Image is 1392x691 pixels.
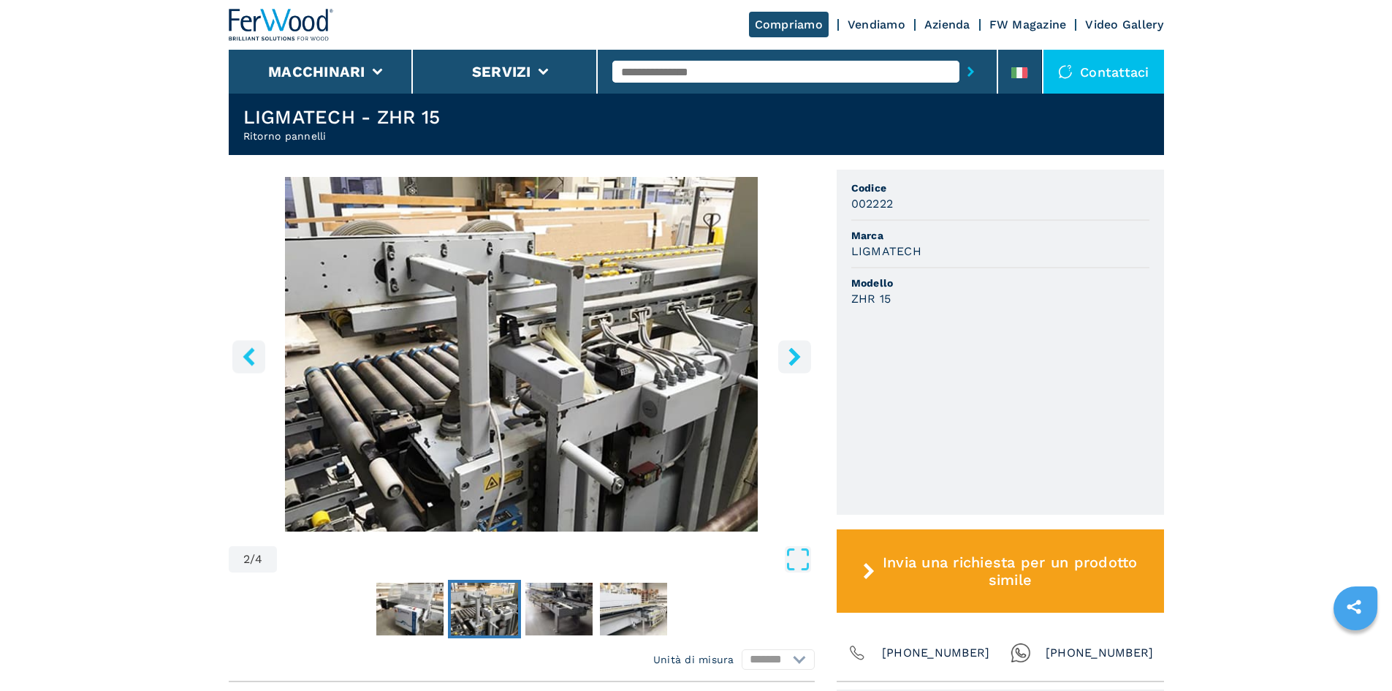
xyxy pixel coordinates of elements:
img: Contattaci [1058,64,1073,79]
span: [PHONE_NUMBER] [1046,643,1154,663]
h3: LIGMATECH [851,243,921,260]
a: Vendiamo [848,18,905,31]
button: Go to Slide 4 [597,580,670,638]
img: Whatsapp [1011,643,1031,663]
button: left-button [232,340,265,373]
a: FW Magazine [989,18,1067,31]
img: 92ade9fea240bd1352252861a9c5ba9c [600,583,667,635]
h3: 002222 [851,195,894,212]
div: Go to Slide 2 [229,177,815,532]
span: Invia una richiesta per un prodotto simile [881,554,1139,589]
a: sharethis [1336,589,1372,625]
nav: Thumbnail Navigation [229,580,815,638]
span: 4 [255,554,262,565]
img: Ritorno pannelli LIGMATECH ZHR 15 [229,177,815,532]
img: a9727ec30bc27135c89baa172b1dc778 [525,583,593,635]
span: Codice [851,181,1149,195]
span: Modello [851,276,1149,290]
span: [PHONE_NUMBER] [882,643,990,663]
img: a0cf15e02ed0bd795763e9a85804284b [451,583,518,635]
button: Go to Slide 3 [522,580,596,638]
img: Phone [847,643,867,663]
button: Macchinari [268,63,365,80]
img: Ferwood [229,9,334,41]
button: Open Fullscreen [281,546,810,573]
button: Invia una richiesta per un prodotto simile [837,529,1164,613]
button: Servizi [472,63,531,80]
button: submit-button [959,55,982,88]
a: Azienda [924,18,970,31]
h3: ZHR 15 [851,290,891,307]
span: 2 [243,554,250,565]
em: Unità di misura [653,652,734,667]
div: Contattaci [1043,50,1164,94]
h1: LIGMATECH - ZHR 15 [243,105,441,129]
h2: Ritorno pannelli [243,129,441,143]
a: Video Gallery [1085,18,1163,31]
span: / [250,554,255,565]
img: 89520c65142676ebe290d8ecd51b91ca [376,583,444,635]
button: Go to Slide 2 [448,580,521,638]
button: right-button [778,340,811,373]
span: Marca [851,228,1149,243]
button: Go to Slide 1 [373,580,446,638]
a: Compriamo [749,12,829,37]
iframe: Chat [1330,625,1381,680]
